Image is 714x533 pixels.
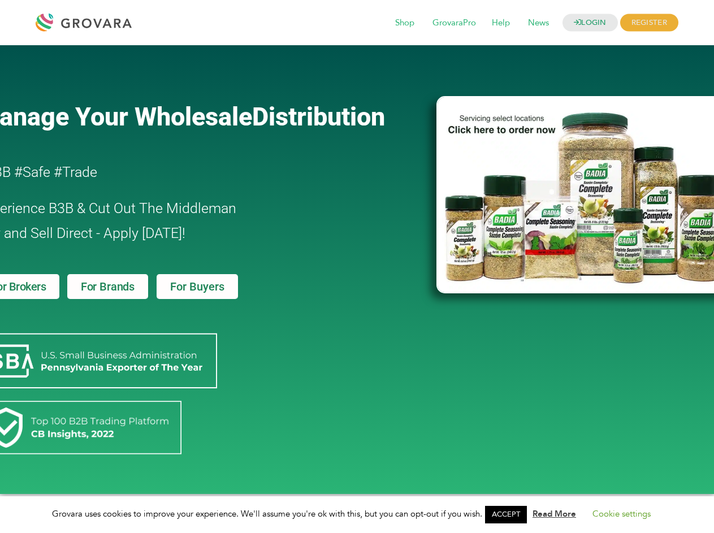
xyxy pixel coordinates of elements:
[52,508,662,519] span: Grovara uses cookies to improve your experience. We'll assume you're ok with this, but you can op...
[484,12,518,34] span: Help
[170,281,224,292] span: For Buyers
[157,274,238,299] a: For Buyers
[81,281,135,292] span: For Brands
[562,14,618,32] a: LOGIN
[252,102,385,132] span: Distribution
[592,508,651,519] a: Cookie settings
[484,17,518,29] a: Help
[485,506,527,523] a: ACCEPT
[387,12,422,34] span: Shop
[425,17,484,29] a: GrovaraPro
[620,14,678,32] span: REGISTER
[425,12,484,34] span: GrovaraPro
[387,17,422,29] a: Shop
[67,274,148,299] a: For Brands
[520,17,557,29] a: News
[533,508,576,519] a: Read More
[520,12,557,34] span: News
